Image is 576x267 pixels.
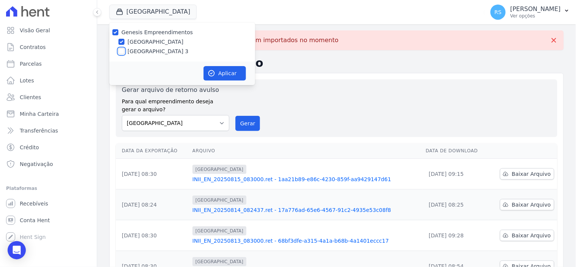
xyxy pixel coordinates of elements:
a: Negativação [3,156,94,172]
span: Negativação [20,160,53,168]
div: Open Intercom Messenger [8,241,26,259]
a: INII_EN_20250813_083000.ret - 68bf3dfe-a315-4a1a-b68b-4a1401eccc17 [193,237,420,245]
label: Genesis Empreendimentos [122,29,193,35]
button: Gerar [235,116,260,131]
th: Data de Download [423,143,489,159]
td: [DATE] 08:30 [116,159,189,190]
td: [DATE] 08:24 [116,190,189,220]
a: Transferências [3,123,94,138]
label: Gerar arquivo de retorno avulso [122,85,229,95]
a: Baixar Arquivo [500,230,554,241]
span: Contratos [20,43,46,51]
span: Transferências [20,127,58,134]
label: Para qual empreendimento deseja gerar o arquivo? [122,95,229,114]
div: Plataformas [6,184,91,193]
span: [GEOGRAPHIC_DATA] [193,226,246,235]
span: Baixar Arquivo [512,232,551,239]
a: INII_EN_20250815_083000.ret - 1aa21b89-e86c-4230-859f-aa9429147d61 [193,175,420,183]
th: Arquivo [189,143,423,159]
a: Minha Carteira [3,106,94,122]
span: Conta Hent [20,216,50,224]
p: [PERSON_NAME] [510,5,561,13]
span: Baixar Arquivo [512,170,551,178]
td: [DATE] 08:25 [423,190,489,220]
button: [GEOGRAPHIC_DATA] [109,5,197,19]
td: [DATE] 09:15 [423,159,489,190]
a: Visão Geral [3,23,94,38]
h2: Exportações de Retorno [109,56,564,70]
p: Ver opções [510,13,561,19]
a: Baixar Arquivo [500,168,554,180]
a: Contratos [3,39,94,55]
span: [GEOGRAPHIC_DATA] [193,196,246,205]
button: Aplicar [204,66,246,81]
span: RS [495,9,502,15]
label: [GEOGRAPHIC_DATA] 3 [128,47,189,55]
a: Lotes [3,73,94,88]
span: Parcelas [20,60,42,68]
a: INII_EN_20250814_082437.ret - 17a776ad-65e6-4567-91c2-4935e53c08f8 [193,206,420,214]
span: Minha Carteira [20,110,59,118]
span: Lotes [20,77,34,84]
a: Clientes [3,90,94,105]
label: [GEOGRAPHIC_DATA] [128,38,183,46]
span: [GEOGRAPHIC_DATA] [193,257,246,266]
td: [DATE] 08:30 [116,220,189,251]
span: Clientes [20,93,41,101]
span: [GEOGRAPHIC_DATA] [193,165,246,174]
a: Conta Hent [3,213,94,228]
a: Baixar Arquivo [500,199,554,210]
span: Crédito [20,144,39,151]
a: Recebíveis [3,196,94,211]
td: [DATE] 09:28 [423,220,489,251]
th: Data da Exportação [116,143,189,159]
span: Visão Geral [20,27,50,34]
button: RS [PERSON_NAME] Ver opções [484,2,576,23]
a: Crédito [3,140,94,155]
span: Recebíveis [20,200,48,207]
a: Parcelas [3,56,94,71]
span: Baixar Arquivo [512,201,551,209]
